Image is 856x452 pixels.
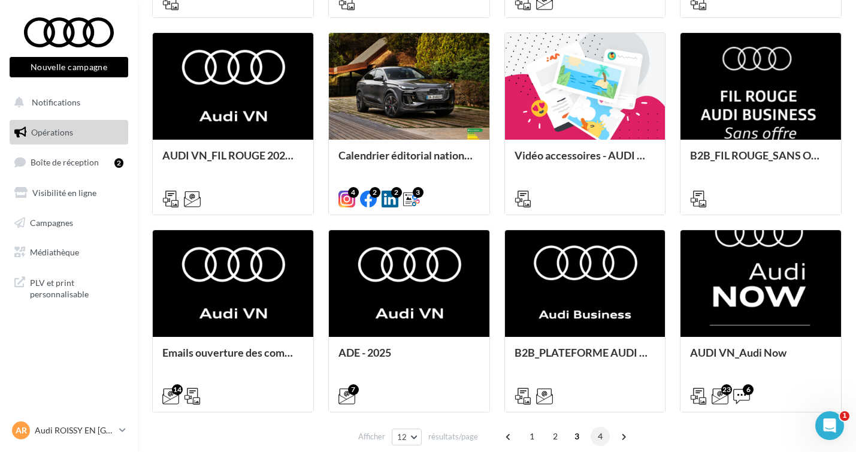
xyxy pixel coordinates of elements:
[7,90,126,115] button: Notifications
[162,346,304,370] div: Emails ouverture des commandes
[35,424,114,436] p: Audi ROISSY EN [GEOGRAPHIC_DATA]
[7,270,131,305] a: PLV et print personnalisable
[10,57,128,77] button: Nouvelle campagne
[721,384,732,395] div: 23
[7,180,131,206] a: Visibilité en ligne
[591,427,610,446] span: 4
[522,427,542,446] span: 1
[30,247,79,257] span: Médiathèque
[338,149,480,173] div: Calendrier éditorial national : semaine du 14.10 eu 20.10
[515,149,656,173] div: Vidéo accessoires - AUDI SERVICE
[515,346,656,370] div: B2B_PLATEFORME AUDI BUSINESS
[7,149,131,175] a: Boîte de réception2
[815,411,844,440] iframe: Intercom live chat
[743,384,754,395] div: 6
[338,346,480,370] div: ADE - 2025
[690,149,831,173] div: B2B_FIL ROUGE_SANS OFFRE
[114,158,123,168] div: 2
[30,217,73,227] span: Campagnes
[358,431,385,442] span: Afficher
[31,127,73,137] span: Opérations
[397,432,407,442] span: 12
[413,187,424,198] div: 3
[32,188,96,198] span: Visibilité en ligne
[348,187,359,198] div: 4
[546,427,565,446] span: 2
[7,240,131,265] a: Médiathèque
[32,97,80,107] span: Notifications
[428,431,478,442] span: résultats/page
[162,149,304,173] div: AUDI VN_FIL ROUGE 2025 - A1, Q2, Q3, Q5 et Q4 e-tron
[7,120,131,145] a: Opérations
[30,275,123,300] span: PLV et print personnalisable
[10,419,128,442] a: AR Audi ROISSY EN [GEOGRAPHIC_DATA]
[567,427,586,446] span: 3
[7,210,131,236] a: Campagnes
[31,157,99,167] span: Boîte de réception
[172,384,183,395] div: 14
[840,411,849,421] span: 1
[348,384,359,395] div: 7
[16,424,27,436] span: AR
[391,187,402,198] div: 2
[370,187,380,198] div: 2
[392,429,422,445] button: 12
[690,346,831,370] div: AUDI VN_Audi Now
